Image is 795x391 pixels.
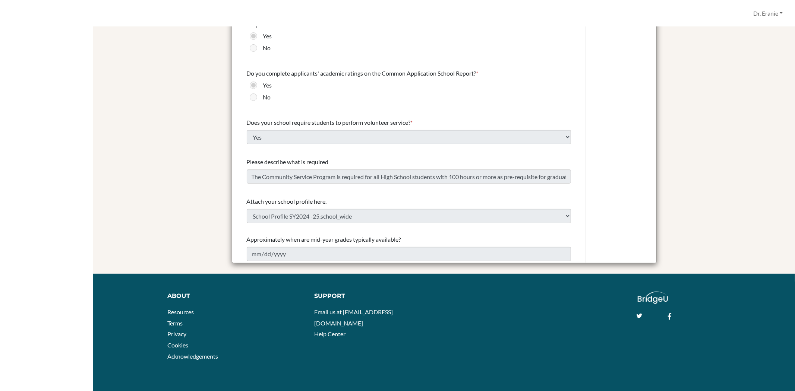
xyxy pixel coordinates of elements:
[750,6,786,20] button: Dr. Eranie
[167,308,194,315] a: Resources
[247,119,411,126] span: Does your school require students to perform volunteer service?
[167,330,186,337] a: Privacy
[314,292,436,301] div: Support
[167,292,297,301] div: About
[247,236,401,243] span: Approximately when are mid-year grades typically available?
[263,93,271,102] label: No
[247,70,476,77] span: Do you complete applicants' academic ratings on the Common Application School Report?
[247,198,327,205] span: Attach your school profile here.
[263,81,272,90] label: Yes
[167,353,218,360] a: Acknowledgements
[263,32,272,41] label: Yes
[314,308,393,327] a: Email us at [EMAIL_ADDRESS][DOMAIN_NAME]
[314,330,346,337] a: Help Center
[263,44,271,53] label: No
[638,292,668,304] img: logo_white@2x-f4f0deed5e89b7ecb1c2cc34c3e3d731f90f0f143d5ea2071677605dd97b5244.png
[247,158,329,165] span: Please describe what is required
[167,320,183,327] a: Terms
[167,341,188,349] a: Cookies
